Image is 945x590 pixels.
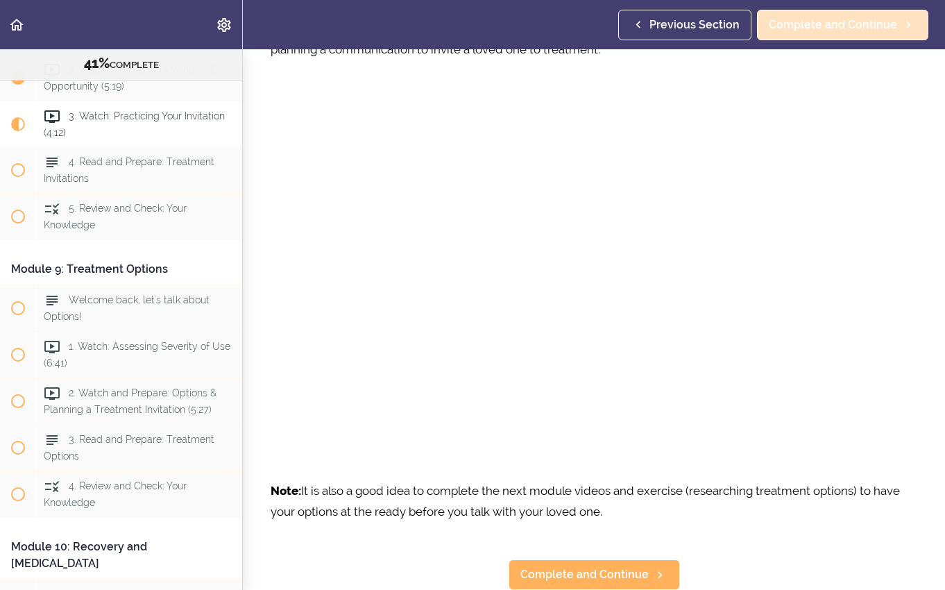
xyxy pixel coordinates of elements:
span: 4. Read and Prepare: Treatment Invitations [44,157,214,184]
a: Previous Section [618,10,751,40]
span: Complete and Continue [769,17,897,33]
span: Complete and Continue [520,566,649,583]
span: 3. Read and Prepare: Treatment Options [44,434,214,461]
span: It is also a good idea to complete the next module videos and exercise (researching treatment opt... [271,484,900,519]
svg: Back to course curriculum [8,17,25,33]
span: Welcome back, let's talk about Options! [44,294,210,321]
a: Complete and Continue [509,559,680,590]
span: 41% [84,55,110,71]
svg: Settings Menu [216,17,232,33]
span: 2. Watch and Prepare: Options & Planning a Treatment Invitation (5:27) [44,387,216,414]
span: 1. Watch: Assessing Severity of Use (6:41) [44,341,230,368]
iframe: Video Player [271,96,917,460]
strong: Note: [271,484,301,498]
span: 3. Watch: Practicing Your Invitation (4:12) [44,111,225,138]
span: 2. Watch: Timing for a Window Of Opportunity (5:19) [44,65,222,92]
a: Complete and Continue [757,10,928,40]
div: COMPLETE [17,55,225,73]
span: Previous Section [649,17,740,33]
span: 5. Review and Check: Your Knowledge [44,203,187,230]
span: 4. Review and Check: Your Knowledge [44,480,187,507]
